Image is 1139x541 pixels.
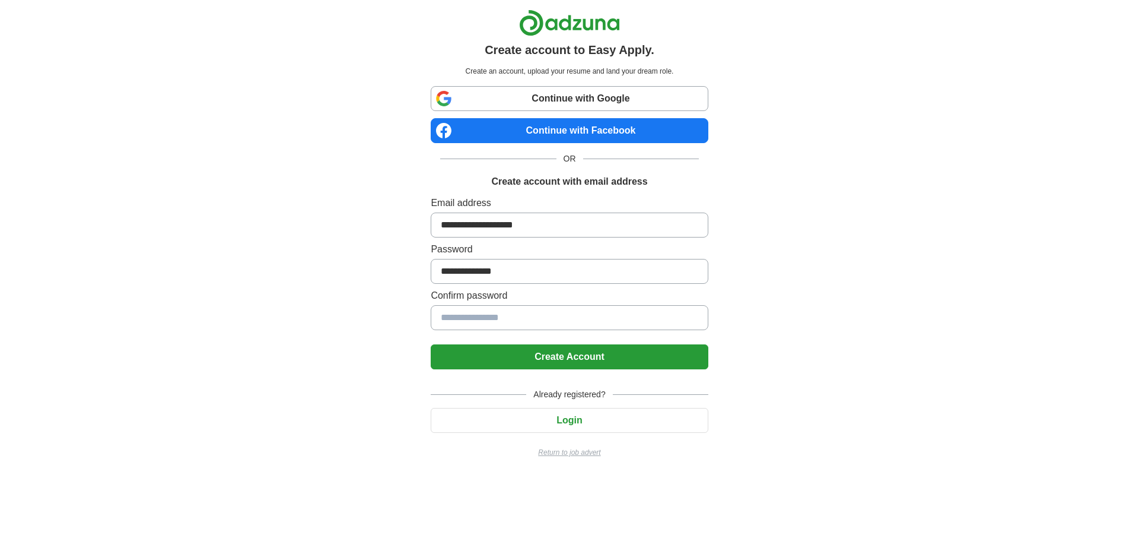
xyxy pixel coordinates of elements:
[431,344,708,369] button: Create Account
[485,41,654,59] h1: Create account to Easy Apply.
[519,10,620,36] img: Adzuna logo
[431,408,708,433] button: Login
[431,86,708,111] a: Continue with Google
[556,153,583,165] span: OR
[526,388,612,401] span: Already registered?
[431,289,708,303] label: Confirm password
[431,242,708,257] label: Password
[433,66,705,77] p: Create an account, upload your resume and land your dream role.
[431,415,708,425] a: Login
[431,447,708,458] a: Return to job advert
[431,118,708,143] a: Continue with Facebook
[491,175,647,189] h1: Create account with email address
[431,196,708,210] label: Email address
